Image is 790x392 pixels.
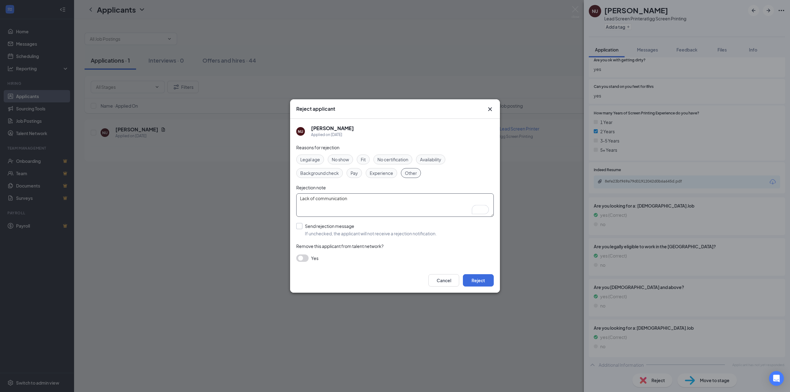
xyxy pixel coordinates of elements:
[300,156,320,163] span: Legal age
[296,145,339,150] span: Reasons for rejection
[296,193,494,217] textarea: To enrich screen reader interactions, please activate Accessibility in Grammarly extension settings
[10,16,15,21] img: website_grey.svg
[405,170,417,176] span: Other
[486,105,494,113] button: Close
[361,156,366,163] span: Fit
[311,125,354,132] h5: [PERSON_NAME]
[311,254,318,262] span: Yes
[311,132,354,138] div: Applied on [DATE]
[377,156,408,163] span: No certification
[17,36,22,41] img: tab_domain_overview_orange.svg
[296,243,384,249] span: Remove this applicant from talent network?
[486,105,494,113] svg: Cross
[10,10,15,15] img: logo_orange.svg
[300,170,339,176] span: Background check
[296,185,326,190] span: Rejection note
[351,170,358,176] span: Pay
[61,36,66,41] img: tab_keywords_by_traffic_grey.svg
[332,156,349,163] span: No show
[16,16,68,21] div: Domain: [DOMAIN_NAME]
[769,371,784,386] div: Open Intercom Messenger
[23,36,55,40] div: Domain Overview
[296,105,335,112] h3: Reject applicant
[428,274,459,287] button: Cancel
[298,129,303,134] div: NU
[463,274,494,287] button: Reject
[68,36,104,40] div: Keywords by Traffic
[420,156,441,163] span: Availability
[370,170,393,176] span: Experience
[17,10,30,15] div: v 4.0.25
